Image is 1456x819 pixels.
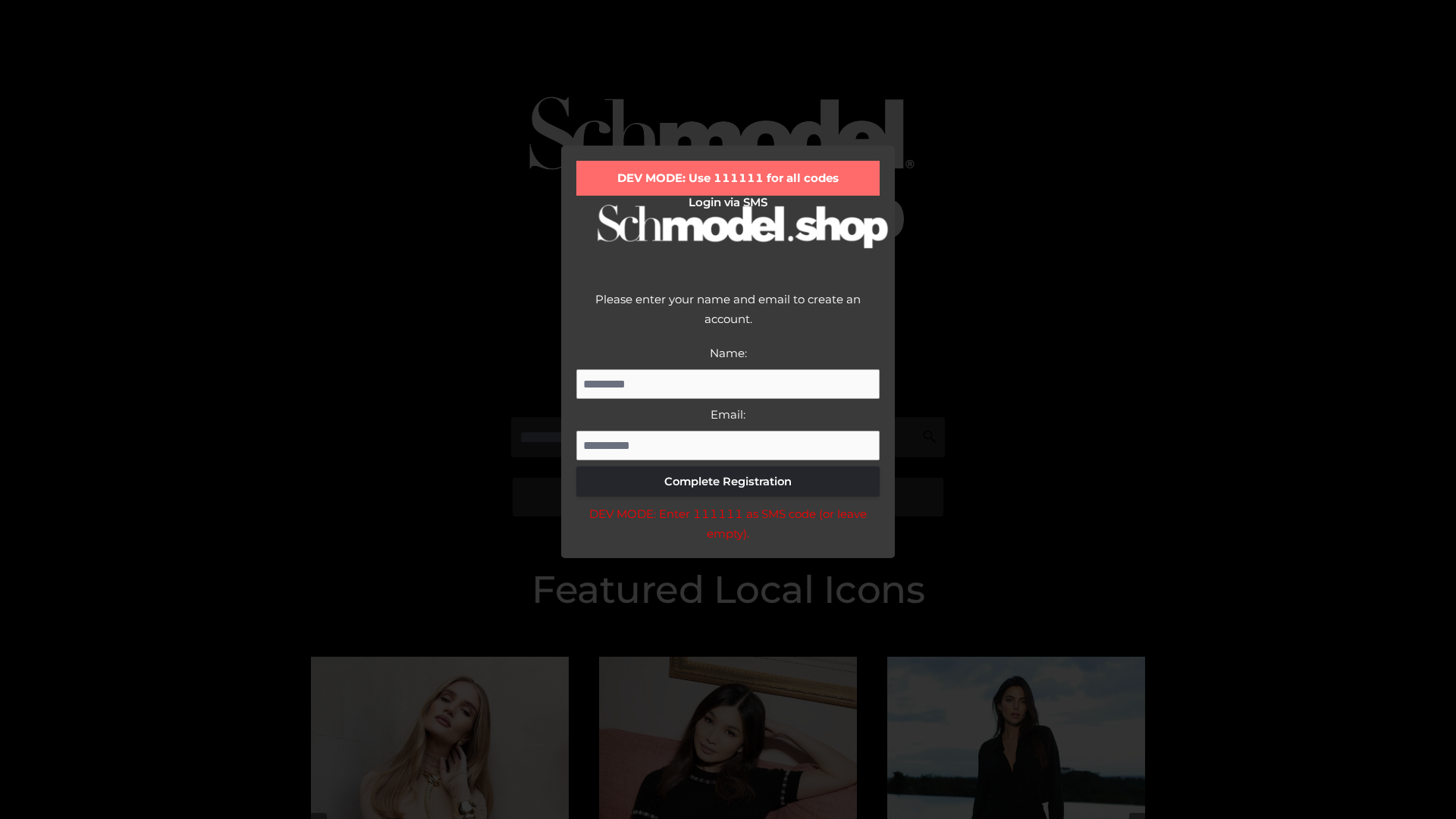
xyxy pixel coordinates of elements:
label: Name: [710,346,747,360]
h2: Login via SMS [576,196,880,209]
div: DEV MODE: Enter 111111 as SMS code (or leave empty). [576,504,880,543]
div: Please enter your name and email to create an account. [576,290,880,344]
button: Complete Registration [576,466,880,497]
label: Email: [711,407,745,422]
div: DEV MODE: Use 111111 for all codes [576,161,880,196]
